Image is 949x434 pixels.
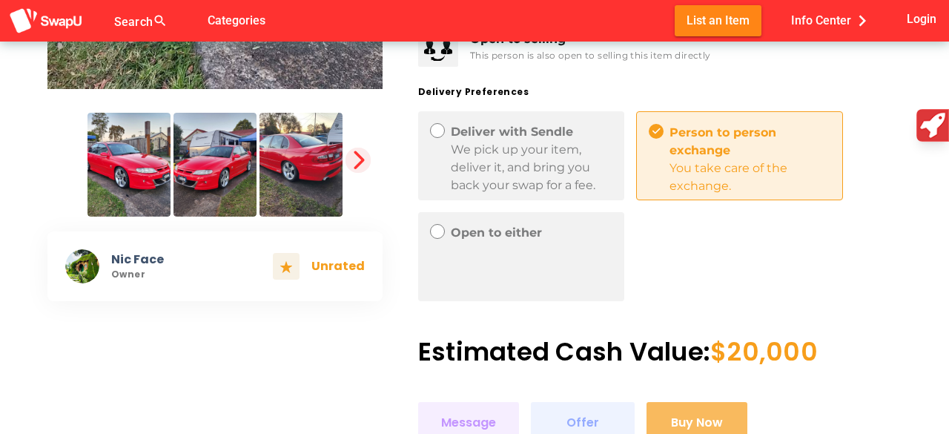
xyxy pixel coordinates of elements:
[65,249,99,283] img: person_icon2.jpg
[687,10,750,30] span: List an Item
[779,5,885,36] button: Info Center
[111,269,261,280] div: Owner
[418,337,902,366] div: Estimated Cash Value:
[675,5,761,36] button: List an Item
[904,5,940,33] button: Login
[196,13,277,27] a: Categories
[671,412,723,433] span: Buy Now
[851,10,873,32] i: chevron_right
[441,412,496,433] span: Message
[710,334,818,369] span: $20,000
[791,8,873,33] span: Info Center
[451,224,612,242] div: Open to either
[259,113,343,217] img: nicholas.robertson%2Bfacebook%40swapu.com.au%2F774300018423202%2F774300018423202-photo-2.jpg
[208,8,265,33] span: Categories
[451,123,612,141] div: Deliver with Sendle
[196,5,277,36] button: Categories
[669,160,830,195] div: You take care of the exchange.
[470,48,711,63] div: This person is also open to selling this item directly
[424,33,452,61] img: svg+xml;base64,PHN2ZyB3aWR0aD0iMjkiIGhlaWdodD0iMzEiIHZpZXdCb3g9IjAgMCAyOSAzMSIgZmlsbD0ibm9uZSIgeG...
[280,261,292,273] img: svg+xml;base64,PHN2ZyB3aWR0aD0iMTQiIGhlaWdodD0iMTQiIHZpZXdCb3g9IjAgMCAxNCAxNCIgZmlsbD0ibm9uZSIgeG...
[907,9,936,29] span: Login
[418,85,902,99] div: Delivery Preferences
[185,12,203,30] i: false
[111,252,261,266] div: Nic Face
[566,412,599,433] span: Offer
[311,259,365,273] div: Unrated
[9,7,83,35] img: aSD8y5uGLpzPJLYTcYcjNu3laj1c05W5KWf0Ds+Za8uybjssssuu+yyyy677LKX2n+PWMSDJ9a87AAAAABJRU5ErkJggg==
[87,113,171,217] img: nicholas.robertson%2Bfacebook%40swapu.com.au%2F774300018423202%2F774300018423202-photo-0.jpg
[173,113,257,217] img: nicholas.robertson%2Bfacebook%40swapu.com.au%2F774300018423202%2F774300018423202-photo-1.jpg
[451,141,612,194] div: We pick up your item, deliver it, and bring you back your swap for a fee.
[669,124,830,160] div: Person to person exchange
